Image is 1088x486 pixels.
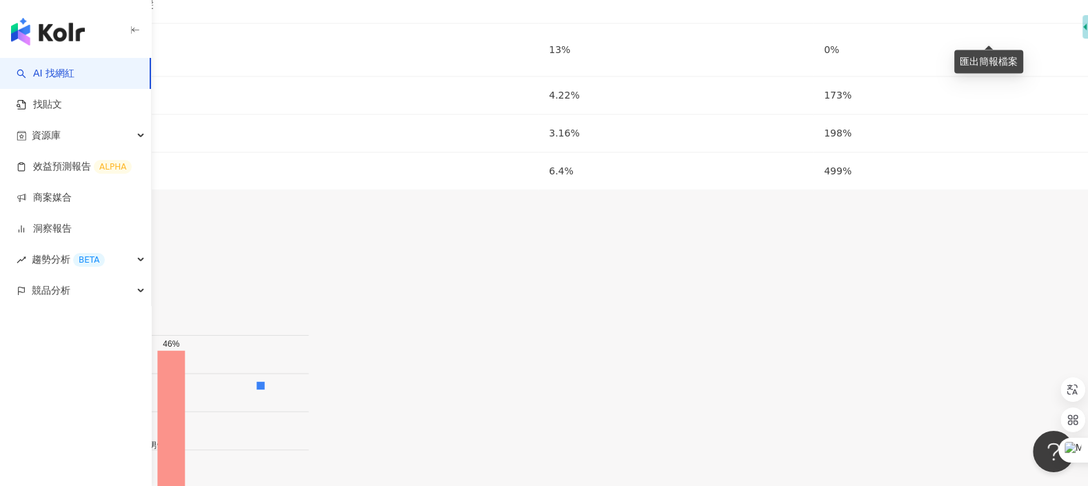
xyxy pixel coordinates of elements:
[17,160,132,174] a: 效益預測報告ALPHA
[824,128,852,139] span: 198%
[549,128,579,139] span: 3.16%
[73,253,105,267] div: BETA
[32,120,61,151] span: 資源庫
[17,67,74,81] a: searchAI 找網紅
[17,191,72,205] a: 商案媒合
[824,90,852,101] span: 173%
[17,98,62,112] a: 找貼文
[11,18,85,45] img: logo
[549,44,570,55] span: 13%
[17,222,72,236] a: 洞察報告
[17,255,26,265] span: rise
[824,165,852,176] span: 499%
[824,44,839,55] span: 0%
[549,165,574,176] span: 6.4%
[549,90,579,101] span: 4.22%
[139,441,165,451] span: 男性
[32,244,105,275] span: 趨勢分析
[32,275,70,306] span: 競品分析
[1033,431,1074,472] iframe: Help Scout Beacon - Open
